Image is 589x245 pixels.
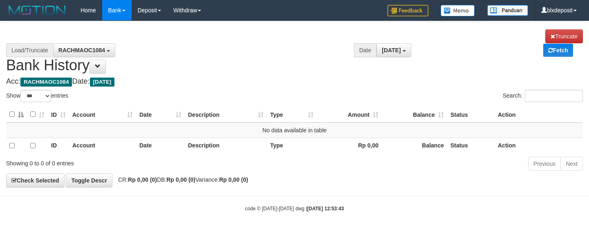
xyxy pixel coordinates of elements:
[545,29,583,43] a: Truncate
[6,29,583,73] h1: Bank History
[6,4,68,16] img: MOTION_logo.png
[20,78,72,87] span: RACHMAOC1084
[495,138,583,154] th: Action
[27,107,48,122] th: : activate to sort column ascending
[48,107,69,122] th: ID: activate to sort column ascending
[317,138,382,154] th: Rp 0,00
[66,174,112,187] a: Toggle Descr
[6,90,68,102] label: Show entries
[166,176,195,183] strong: Rp 0,00 (0)
[387,5,428,16] img: Feedback.jpg
[354,43,377,57] div: Date
[382,47,401,53] span: [DATE]
[6,43,53,57] div: Load/Truncate
[382,138,447,154] th: Balance
[560,157,583,171] a: Next
[136,107,185,122] th: Date: activate to sort column ascending
[185,107,267,122] th: Description: activate to sort column ascending
[6,156,239,167] div: Showing 0 to 0 of 0 entries
[185,138,267,154] th: Description
[307,206,344,212] strong: [DATE] 12:53:43
[487,5,528,16] img: panduan.png
[114,176,248,183] span: CR: DB: Variance:
[441,5,475,16] img: Button%20Memo.svg
[6,174,65,187] a: Check Selected
[6,78,583,86] h4: Acc: Date:
[20,90,51,102] select: Showentries
[6,107,27,122] th: : activate to sort column descending
[447,138,495,154] th: Status
[447,107,495,122] th: Status
[219,176,248,183] strong: Rp 0,00 (0)
[525,90,583,102] input: Search:
[245,206,344,212] small: code © [DATE]-[DATE] dwg |
[528,157,561,171] a: Previous
[58,47,105,53] span: RACHMAOC1084
[53,43,115,57] button: RACHMAOC1084
[48,138,69,154] th: ID
[382,107,447,122] th: Balance: activate to sort column ascending
[128,176,157,183] strong: Rp 0,00 (0)
[267,107,317,122] th: Type: activate to sort column ascending
[317,107,382,122] th: Amount: activate to sort column ascending
[69,107,136,122] th: Account: activate to sort column ascending
[267,138,317,154] th: Type
[376,43,411,57] button: [DATE]
[69,138,136,154] th: Account
[503,90,583,102] label: Search:
[543,44,573,57] a: Fetch
[136,138,185,154] th: Date
[90,78,115,87] span: [DATE]
[495,107,583,122] th: Action
[6,122,583,138] td: No data available in table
